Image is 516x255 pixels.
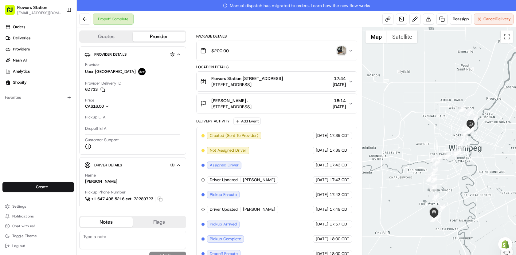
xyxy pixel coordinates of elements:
[12,233,37,238] span: Toggle Theme
[85,62,100,67] span: Provider
[85,196,163,202] a: +1 647 498 5216 ext. 72289723
[459,106,466,112] div: 2
[211,98,248,104] span: [PERSON_NAME] .
[85,173,96,178] span: Name
[330,192,349,197] span: 17:43 CDT
[84,49,181,59] button: Provider Details
[2,182,74,192] button: Create
[6,80,10,85] img: Shopify logo
[104,61,112,68] button: Start new chat
[2,241,74,250] button: Log out
[243,207,275,212] span: [PERSON_NAME]
[2,44,76,54] a: Providers
[431,215,437,222] div: 39
[85,137,119,143] span: Customer Support
[197,41,357,61] button: $200.00photo_proof_of_delivery image
[483,16,511,22] span: Cancel Delivery
[6,25,112,34] p: Welcome 👋
[501,30,513,43] button: Toggle fullscreen view
[330,177,349,183] span: 17:43 CDT
[432,193,439,200] div: 35
[210,177,238,183] span: Driver Updated
[17,10,61,15] span: [EMAIL_ADDRESS][DOMAIN_NAME]
[43,104,74,109] a: Powered byPylon
[12,243,25,248] span: Log out
[333,104,346,110] span: [DATE]
[467,109,473,116] div: 4
[2,33,76,43] a: Deliveries
[210,207,238,212] span: Driver Updated
[453,16,469,22] span: Reassign
[435,155,442,161] div: 24
[85,87,105,92] button: 6D733
[450,14,471,25] button: Reassign
[210,236,241,242] span: Pickup Complete
[4,87,49,98] a: 📗Knowledge Base
[2,66,76,76] a: Analytics
[210,148,246,153] span: Not Assigned Driver
[21,59,101,65] div: Start new chat
[316,177,328,183] span: [DATE]
[243,177,275,183] span: [PERSON_NAME]
[2,22,76,32] a: Orders
[210,162,239,168] span: Assigned Driver
[2,55,76,65] a: Nash AI
[91,196,153,202] span: +1 647 498 5216 ext. 72289723
[223,2,370,9] span: Manual dispatch has migrated to orders. Learn how the new flow works
[463,141,470,148] div: 1
[58,89,99,95] span: API Documentation
[432,167,438,173] div: 27
[459,105,465,112] div: 3
[462,122,469,129] div: 16
[471,115,478,122] div: 5
[85,114,106,120] span: Pickup ETA
[330,221,349,227] span: 17:57 CDT
[12,214,34,219] span: Notifications
[439,204,445,211] div: 36
[85,98,94,103] span: Price
[17,4,47,10] button: Flowers Station
[12,224,35,229] span: Chat with us!
[133,32,186,42] button: Provider
[426,174,433,181] div: 32
[211,82,283,88] span: [STREET_ADDRESS]
[85,69,136,74] span: Uber [GEOGRAPHIC_DATA]
[333,75,346,82] span: 17:44
[21,65,78,70] div: We're available if you need us!
[13,69,30,74] span: Analytics
[211,104,252,110] span: [STREET_ADDRESS]
[430,184,437,191] div: 34
[452,150,459,157] div: 22
[49,87,101,98] a: 💻API Documentation
[330,207,349,212] span: 17:49 CDT
[316,148,328,153] span: [DATE]
[464,124,471,130] div: 17
[13,46,30,52] span: Providers
[2,212,74,221] button: Notifications
[84,160,181,170] button: Driver Details
[2,202,74,211] button: Settings
[211,75,283,82] span: Flowers Station [STREET_ADDRESS]
[426,175,433,181] div: 31
[431,176,437,183] div: 33
[85,104,104,109] span: CA$16.00
[2,93,74,102] div: Favorites
[2,2,64,17] button: Flowers Station[EMAIL_ADDRESS][DOMAIN_NAME]
[133,217,186,227] button: Flags
[427,175,434,182] div: 29
[85,104,139,109] button: CA$16.00
[433,159,440,165] div: 26
[316,207,328,212] span: [DATE]
[330,236,349,242] span: 18:00 CDT
[196,65,357,70] div: Location Details
[85,179,117,184] div: [PERSON_NAME]
[333,98,346,104] span: 18:14
[6,59,17,70] img: 1736555255976-a54dd68f-1ca7-489b-9aae-adbdc363a1c4
[197,72,357,91] button: Flowers Station [STREET_ADDRESS][STREET_ADDRESS]17:44[DATE]
[80,217,133,227] button: Notes
[94,52,127,57] span: Provider Details
[211,48,229,54] span: $200.00
[456,147,463,154] div: 21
